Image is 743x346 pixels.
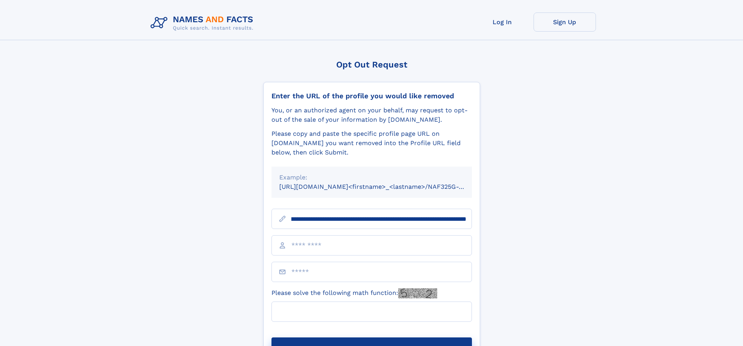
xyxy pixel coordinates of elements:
[271,92,472,100] div: Enter the URL of the profile you would like removed
[534,12,596,32] a: Sign Up
[271,106,472,124] div: You, or an authorized agent on your behalf, may request to opt-out of the sale of your informatio...
[271,129,472,157] div: Please copy and paste the specific profile page URL on [DOMAIN_NAME] you want removed into the Pr...
[279,173,464,182] div: Example:
[263,60,480,69] div: Opt Out Request
[279,183,487,190] small: [URL][DOMAIN_NAME]<firstname>_<lastname>/NAF325G-xxxxxxxx
[271,288,437,298] label: Please solve the following math function:
[147,12,260,34] img: Logo Names and Facts
[471,12,534,32] a: Log In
